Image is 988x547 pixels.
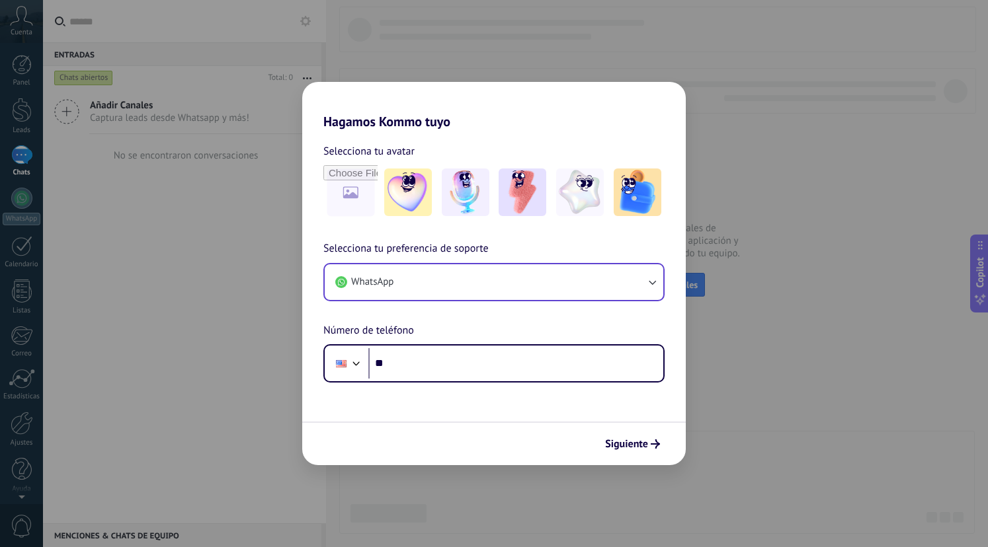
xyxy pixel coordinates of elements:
[556,168,604,216] img: -4.jpeg
[614,168,661,216] img: -5.jpeg
[323,322,414,340] span: Número de teléfono
[323,240,489,258] span: Selecciona tu preferencia de soporte
[351,275,393,289] span: WhatsApp
[329,349,354,377] div: United States: + 1
[605,439,648,449] span: Siguiente
[325,264,663,300] button: WhatsApp
[599,433,666,455] button: Siguiente
[442,168,489,216] img: -2.jpeg
[384,168,432,216] img: -1.jpeg
[302,82,686,129] h2: Hagamos Kommo tuyo
[499,168,546,216] img: -3.jpeg
[323,143,415,160] span: Selecciona tu avatar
